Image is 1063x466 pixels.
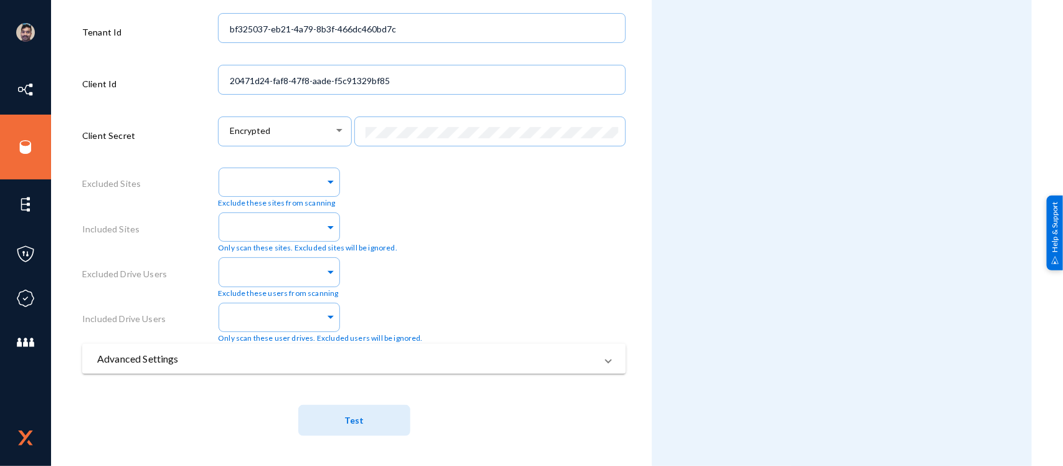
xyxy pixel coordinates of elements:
[82,26,121,39] label: Tenant Id
[1047,196,1063,270] div: Help & Support
[230,126,270,136] span: Encrypted
[16,138,35,156] img: icon-sources.svg
[230,24,620,35] input: company.com
[82,344,626,374] mat-expansion-panel-header: Advanced Settings
[16,23,35,42] img: ACg8ocK1ZkZ6gbMmCU1AeqPIsBvrTWeY1xNXvgxNjkUXxjcqAiPEIvU=s96-c
[298,405,410,436] button: Test
[218,197,335,209] span: Exclude these sites from scanning
[82,177,141,190] label: Excluded Sites
[16,333,35,352] img: icon-members.svg
[82,267,167,280] label: Excluded Drive Users
[82,129,135,142] label: Client Secret
[97,351,596,366] mat-panel-title: Advanced Settings
[82,312,166,325] label: Included Drive Users
[1051,256,1059,264] img: help_support.svg
[16,195,35,214] img: icon-elements.svg
[218,333,423,344] span: Only scan these user drives. Excluded users will be ignored.
[16,80,35,99] img: icon-inventory.svg
[218,242,397,254] span: Only scan these sites. Excluded sites will be ignored.
[218,288,338,299] span: Exclude these users from scanning
[82,222,139,235] label: Included Sites
[16,245,35,264] img: icon-policies.svg
[344,416,364,426] span: Test
[82,77,116,90] label: Client Id
[16,289,35,308] img: icon-compliance.svg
